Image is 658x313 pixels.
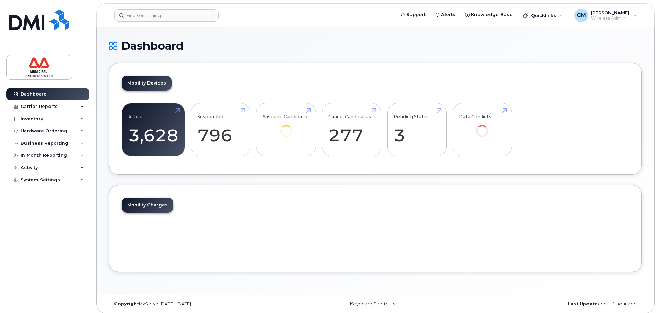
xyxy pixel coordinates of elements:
h1: Dashboard [109,40,642,52]
a: Mobility Charges [122,198,173,213]
a: Keyboard Shortcuts [350,301,395,306]
strong: Last Update [568,301,598,306]
a: Pending Status 3 [394,107,440,153]
a: Active 3,628 [128,107,178,153]
div: MyServe [DATE]–[DATE] [109,301,287,307]
a: Suspend Candidates [263,107,310,147]
a: Cancel Candidates 277 [328,107,375,153]
a: Mobility Devices [122,76,172,91]
div: about 1 hour ago [464,301,642,307]
strong: Copyright [114,301,139,306]
a: Data Conflicts [459,107,505,147]
a: Suspended 796 [197,107,244,153]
